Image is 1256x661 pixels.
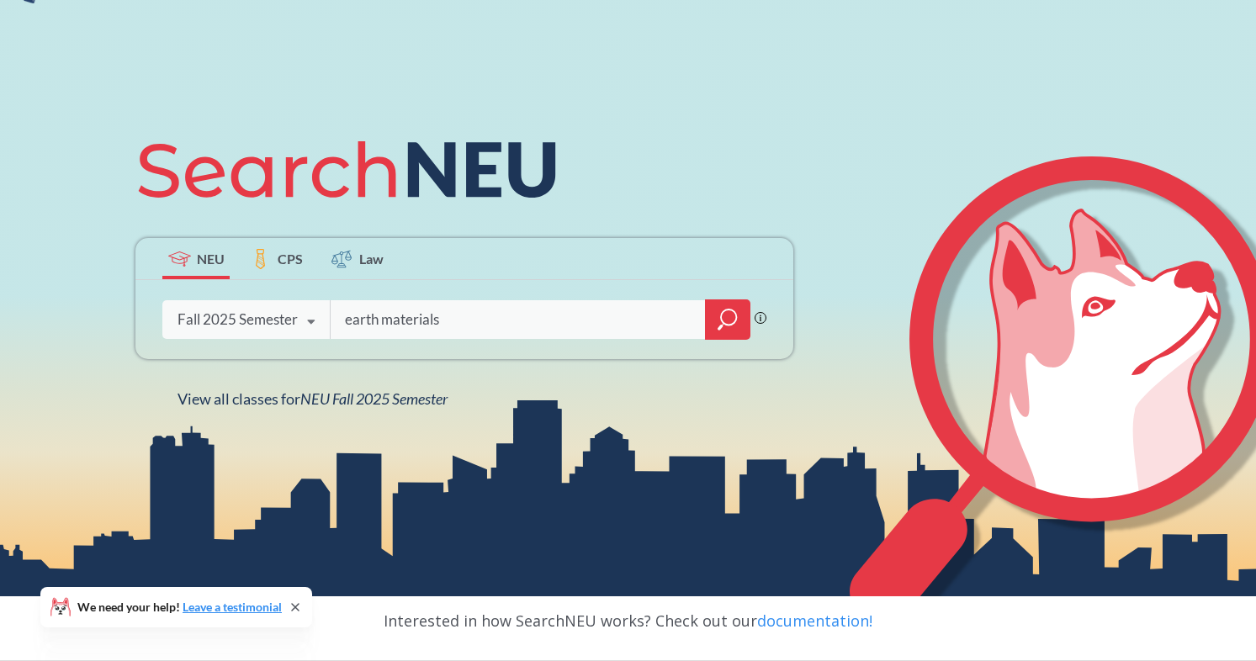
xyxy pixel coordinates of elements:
[197,249,225,268] span: NEU
[278,249,303,268] span: CPS
[178,310,298,329] div: Fall 2025 Semester
[359,249,384,268] span: Law
[178,389,448,408] span: View all classes for
[343,302,693,337] input: Class, professor, course number, "phrase"
[757,611,872,631] a: documentation!
[718,308,738,331] svg: magnifying glass
[300,389,448,408] span: NEU Fall 2025 Semester
[705,299,750,340] div: magnifying glass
